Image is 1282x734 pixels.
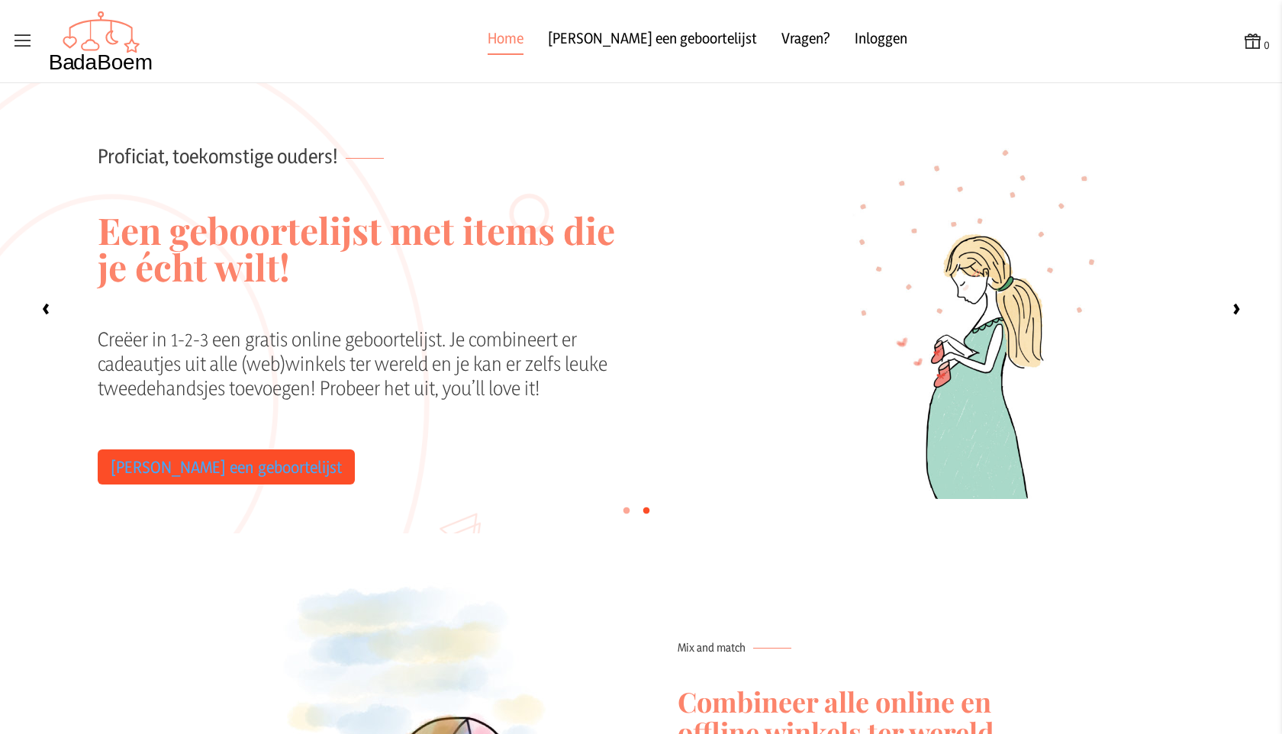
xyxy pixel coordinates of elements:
h2: Een geboortelijst met items die je écht wilt! [98,169,644,327]
button: 0 [1242,31,1270,53]
a: Vragen? [781,27,830,55]
label: • [621,494,632,524]
p: Proficiat, toekomstige ouders! [98,83,644,169]
p: Mix and match [678,639,1044,655]
label: • [641,494,652,524]
a: Home [488,27,523,55]
a: Inloggen [855,27,907,55]
img: Badaboem [49,11,153,72]
label: › [1221,293,1251,324]
a: [PERSON_NAME] een geboortelijst [98,449,355,485]
div: Creëer in 1-2-3 een gratis online geboortelijst. Je combineert er cadeautjes uit alle (web)winkel... [98,327,644,449]
label: ‹ [31,293,61,324]
a: [PERSON_NAME] een geboortelijst [548,27,757,55]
